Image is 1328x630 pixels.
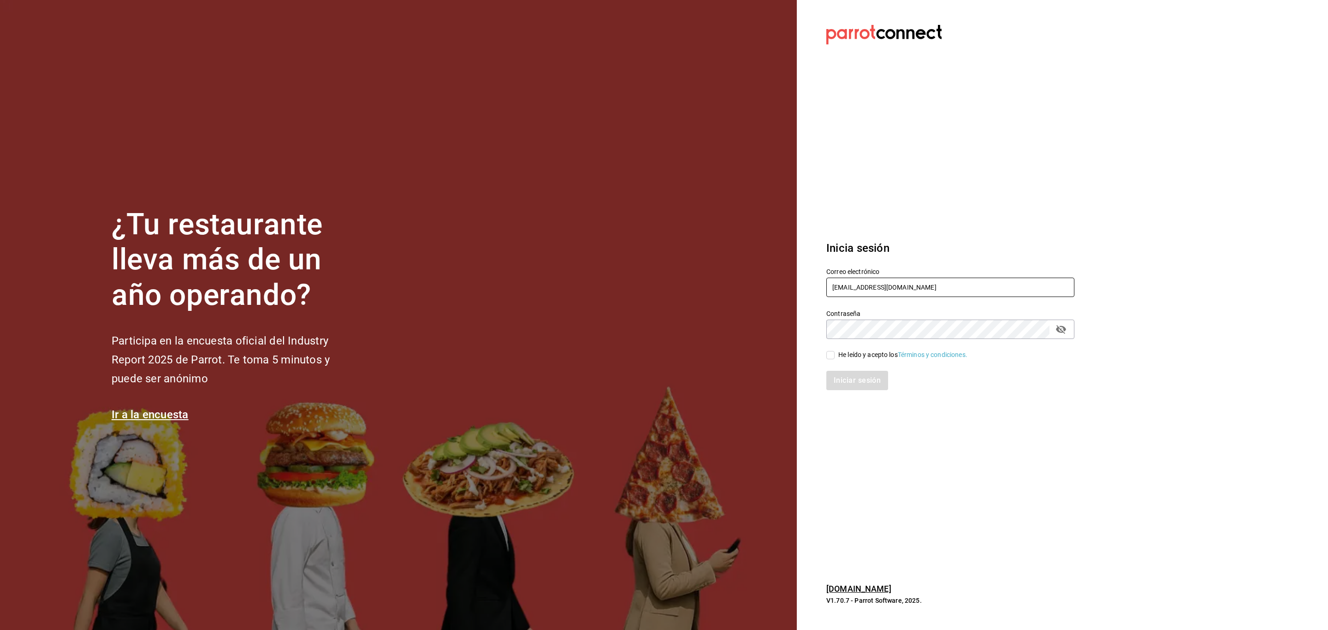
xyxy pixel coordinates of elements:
[826,268,1074,274] label: Correo electrónico
[826,584,891,594] a: [DOMAIN_NAME]
[826,240,1074,256] h3: Inicia sesión
[112,332,361,388] h2: Participa en la encuesta oficial del Industry Report 2025 de Parrot. Te toma 5 minutos y puede se...
[112,408,189,421] a: Ir a la encuesta
[898,351,967,358] a: Términos y condiciones.
[112,207,361,313] h1: ¿Tu restaurante lleva más de un año operando?
[826,596,1074,605] p: V1.70.7 - Parrot Software, 2025.
[826,310,1074,316] label: Contraseña
[1053,321,1069,337] button: passwordField
[826,278,1074,297] input: Ingresa tu correo electrónico
[838,350,967,360] div: He leído y acepto los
